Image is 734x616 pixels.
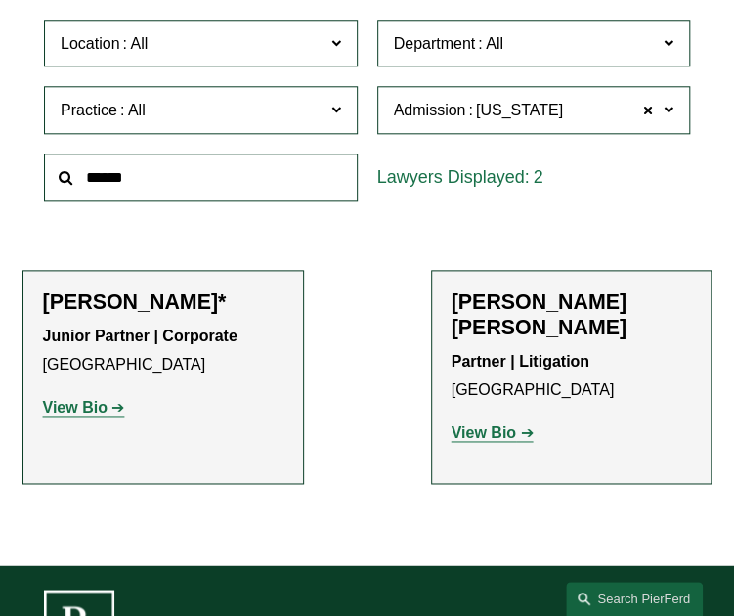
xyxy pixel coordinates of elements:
[61,35,120,52] span: Location
[394,102,466,118] span: Admission
[43,328,237,344] strong: Junior Partner | Corporate
[452,348,692,405] p: [GEOGRAPHIC_DATA]
[43,290,283,316] h2: [PERSON_NAME]*
[61,102,117,118] span: Practice
[43,399,125,416] a: View Bio
[476,98,563,123] span: [US_STATE]
[452,290,692,341] h2: [PERSON_NAME] [PERSON_NAME]
[452,424,534,441] a: View Bio
[394,35,476,52] span: Department
[566,582,703,616] a: Search this site
[452,424,516,441] strong: View Bio
[452,353,589,370] strong: Partner | Litigation
[534,167,543,187] span: 2
[43,323,283,379] p: [GEOGRAPHIC_DATA]
[43,399,108,416] strong: View Bio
